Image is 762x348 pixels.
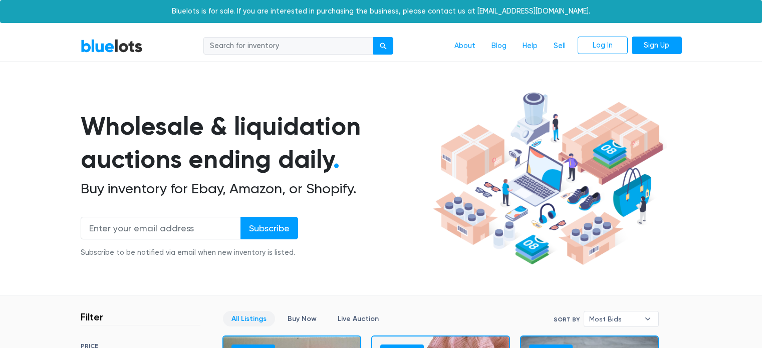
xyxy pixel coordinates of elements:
input: Subscribe [240,217,298,239]
a: Help [515,37,546,56]
a: BlueLots [81,39,143,53]
input: Search for inventory [203,37,374,55]
b: ▾ [637,311,658,326]
a: About [446,37,483,56]
h2: Buy inventory for Ebay, Amazon, or Shopify. [81,180,429,197]
h1: Wholesale & liquidation auctions ending daily [81,110,429,176]
a: Buy Now [279,311,325,326]
a: All Listings [223,311,275,326]
span: . [333,144,340,174]
img: hero-ee84e7d0318cb26816c560f6b4441b76977f77a177738b4e94f68c95b2b83dbb.png [429,88,667,270]
span: Most Bids [589,311,639,326]
a: Log In [578,37,628,55]
a: Live Auction [329,311,387,326]
a: Sign Up [632,37,682,55]
a: Sell [546,37,574,56]
input: Enter your email address [81,217,241,239]
label: Sort By [554,315,580,324]
a: Blog [483,37,515,56]
h3: Filter [81,311,103,323]
div: Subscribe to be notified via email when new inventory is listed. [81,247,298,258]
